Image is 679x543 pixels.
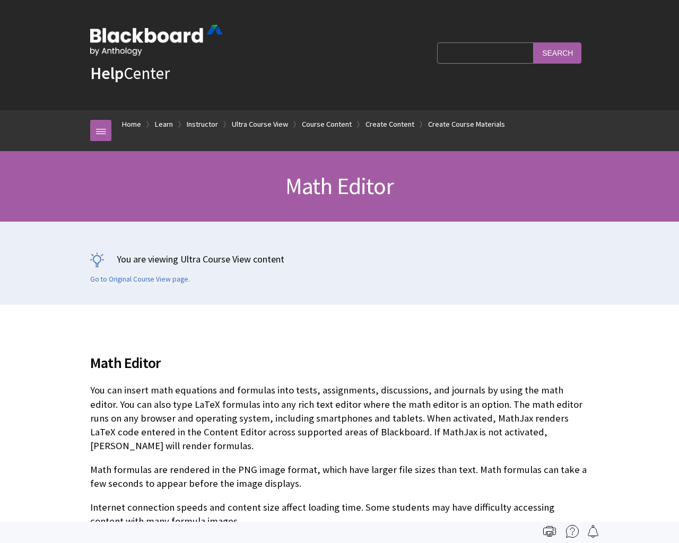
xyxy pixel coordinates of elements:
[90,252,589,266] p: You are viewing Ultra Course View content
[566,525,579,538] img: More help
[90,383,589,453] p: You can insert math equations and formulas into tests, assignments, discussions, and journals by ...
[155,118,173,131] a: Learn
[587,525,599,538] img: Follow this page
[187,118,218,131] a: Instructor
[302,118,352,131] a: Course Content
[90,275,190,284] a: Go to Original Course View page.
[90,25,223,56] img: Blackboard by Anthology
[534,42,581,63] input: Search
[90,463,589,491] p: Math formulas are rendered in the PNG image format, which have larger file sizes than text. Math ...
[285,171,394,200] span: Math Editor
[122,118,141,131] a: Home
[365,118,414,131] a: Create Content
[90,63,124,84] strong: Help
[428,118,505,131] a: Create Course Materials
[90,63,170,84] a: HelpCenter
[232,118,288,131] a: Ultra Course View
[543,525,556,538] img: Print
[90,339,589,374] h2: Math Editor
[90,501,589,528] p: Internet connection speeds and content size affect loading time. Some students may have difficult...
